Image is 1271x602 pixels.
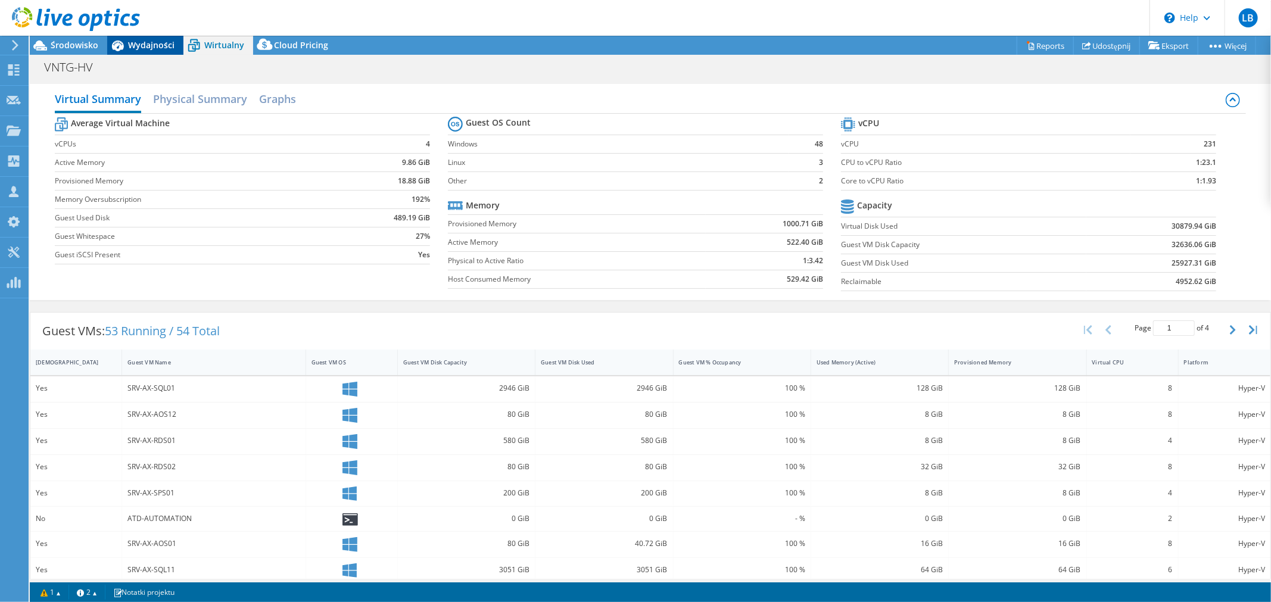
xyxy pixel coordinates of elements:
b: 522.40 GiB [787,236,823,248]
b: Yes [418,249,430,261]
div: Yes [36,537,116,550]
div: 100 % [679,537,805,550]
b: 1:3.42 [803,255,823,267]
a: Reports [1017,36,1074,55]
span: Page of [1135,320,1209,336]
a: Eksport [1139,36,1198,55]
label: vCPU [841,138,1130,150]
div: 80 GiB [403,460,529,473]
div: 64 GiB [954,563,1080,576]
a: Udostępnij [1073,36,1140,55]
div: SRV-AX-SPS01 [127,486,300,500]
div: Yes [36,563,116,576]
label: Active Memory [55,157,340,169]
b: Memory [466,199,500,211]
b: Guest OS Count [466,117,531,129]
label: Host Consumed Memory [448,273,706,285]
div: 4 [1092,434,1173,447]
div: 64 GiB [817,563,943,576]
b: 3 [819,157,823,169]
div: Guest VM OS [311,358,378,366]
div: Yes [36,382,116,395]
div: Guest VM Name [127,358,285,366]
label: Virtual Disk Used [841,220,1086,232]
div: Hyper-V [1184,512,1265,525]
div: Yes [36,408,116,421]
div: 100 % [679,382,805,395]
span: Wydajności [128,39,175,51]
div: 80 GiB [403,537,529,550]
div: 32 GiB [817,460,943,473]
div: ATD-AUTOMATION [127,512,300,525]
div: 80 GiB [541,408,667,421]
div: 8 [1092,460,1173,473]
label: Active Memory [448,236,706,248]
div: Hyper-V [1184,408,1265,421]
div: 32 GiB [954,460,1080,473]
div: Used Memory (Active) [817,358,929,366]
div: Guest VMs: [30,313,232,350]
div: 2946 GiB [541,382,667,395]
svg: \n [1164,13,1175,23]
b: 32636.06 GiB [1172,239,1216,251]
h2: Physical Summary [153,87,247,111]
b: Capacity [857,199,892,211]
div: 2 [1092,512,1173,525]
div: Virtual CPU [1092,358,1158,366]
label: Guest VM Disk Used [841,257,1086,269]
div: 3051 GiB [541,563,667,576]
a: Więcej [1198,36,1256,55]
b: 30879.94 GiB [1172,220,1216,232]
div: 100 % [679,563,805,576]
div: 2946 GiB [403,382,529,395]
div: 0 GiB [541,512,667,525]
span: Wirtualny [204,39,244,51]
div: SRV-AX-AOS01 [127,537,300,550]
div: 128 GiB [954,382,1080,395]
label: Reclaimable [841,276,1086,288]
div: Yes [36,460,116,473]
b: 27% [416,230,430,242]
a: Notatki projektu [105,585,183,600]
b: 1:23.1 [1196,157,1216,169]
div: Hyper-V [1184,460,1265,473]
b: 2 [819,175,823,187]
label: vCPUs [55,138,340,150]
b: 489.19 GiB [394,212,430,224]
div: SRV-AX-SQL11 [127,563,300,576]
div: 8 GiB [954,408,1080,421]
span: 53 Running / 54 Total [105,323,220,339]
b: 1:1.93 [1196,175,1216,187]
div: 100 % [679,408,805,421]
div: Platform [1184,358,1251,366]
div: 80 GiB [541,460,667,473]
div: 8 GiB [817,434,943,447]
div: 8 GiB [954,434,1080,447]
div: 100 % [679,486,805,500]
div: 80 GiB [403,408,529,421]
div: Hyper-V [1184,434,1265,447]
div: 8 GiB [817,486,943,500]
b: 9.86 GiB [402,157,430,169]
div: Guest VM % Occupancy [679,358,791,366]
label: Physical to Active Ratio [448,255,706,267]
div: Yes [36,486,116,500]
h2: Graphs [259,87,296,111]
span: Środowisko [51,39,98,51]
div: 6 [1092,563,1173,576]
label: Core to vCPU Ratio [841,175,1130,187]
label: Linux [448,157,789,169]
label: Provisioned Memory [448,218,706,230]
div: 0 GiB [954,512,1080,525]
a: 1 [32,585,69,600]
b: 18.88 GiB [398,175,430,187]
b: 25927.31 GiB [1172,257,1216,269]
div: Hyper-V [1184,563,1265,576]
div: [DEMOGRAPHIC_DATA] [36,358,102,366]
input: jump to page [1153,320,1195,336]
div: 4 [1092,486,1173,500]
div: 0 GiB [817,512,943,525]
span: Cloud Pricing [274,39,328,51]
div: Hyper-V [1184,382,1265,395]
div: SRV-AX-AOS12 [127,408,300,421]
